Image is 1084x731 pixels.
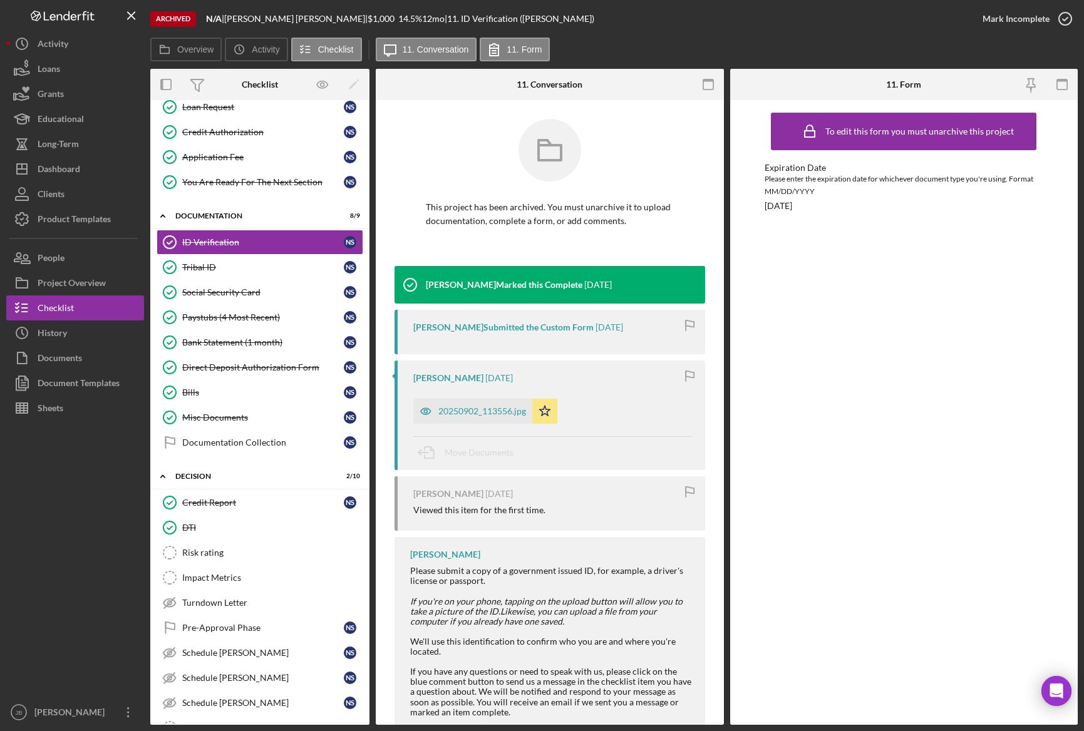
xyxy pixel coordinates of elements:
a: BillsNS [157,380,363,405]
div: Grants [38,81,64,110]
div: N S [344,151,356,163]
button: Move Documents [413,437,526,468]
a: Risk rating [157,540,363,565]
button: Activity [225,38,287,61]
div: [PERSON_NAME] [410,550,480,560]
time: 2025-09-02 17:43 [596,322,623,332]
div: Pre-Approval Phase [182,623,344,633]
div: Paystubs (4 Most Recent) [182,312,344,322]
button: Checklist [6,295,144,320]
a: Paystubs (4 Most Recent)NS [157,305,363,330]
div: Archived [150,11,196,27]
div: N S [344,286,356,299]
a: DTI [157,515,363,540]
label: 11. Form [507,44,542,54]
a: Social Security CardNS [157,280,363,305]
div: DTI [182,523,363,533]
button: Grants [6,81,144,106]
button: Activity [6,31,144,56]
div: Application Fee [182,152,344,162]
div: Direct Deposit Authorization Form [182,362,344,372]
button: Sheets [6,396,144,421]
div: 20250902_113556.jpg [438,406,526,416]
div: | 11. ID Verification ([PERSON_NAME]) [445,14,594,24]
button: 11. Form [480,38,550,61]
a: Product Templates [6,207,144,232]
div: Credit Authorization [182,127,344,137]
div: To edit this form you must unarchive this project [825,126,1014,136]
div: N S [344,621,356,634]
div: Expiration Date [765,163,1043,173]
div: | [206,14,224,24]
div: Bank Statement (1 month) [182,337,344,347]
a: Dashboard [6,156,144,181]
div: N S [344,436,356,449]
div: Viewed this item for the first time. [413,505,545,515]
div: N S [344,311,356,324]
div: N S [344,101,356,113]
button: Project Overview [6,270,144,295]
div: Misc Documents [182,412,344,422]
div: Mark Incomplete [983,6,1050,31]
em: Likewise, you can upload a file from your computer if you already have one saved. [410,606,657,626]
div: Educational [38,106,84,135]
button: Long-Term [6,131,144,156]
div: Clients [38,181,65,210]
a: Direct Deposit Authorization FormNS [157,355,363,380]
span: Move Documents [445,447,514,458]
button: 11. Conversation [376,38,477,61]
a: Schedule [PERSON_NAME]NS [157,640,363,665]
div: Open Intercom Messenger [1041,676,1071,706]
time: 2025-09-02 16:36 [485,373,513,383]
b: N/A [206,13,222,24]
div: Risk rating [182,548,363,558]
a: Misc DocumentsNS [157,405,363,430]
div: Documents [38,345,82,374]
div: [PERSON_NAME] [413,489,483,499]
button: Educational [6,106,144,131]
div: [PERSON_NAME] [31,700,113,728]
div: $1,000 [368,14,398,24]
div: History [38,320,67,349]
div: Document Templates [38,371,120,399]
div: N S [344,361,356,374]
button: Clients [6,181,144,207]
div: [PERSON_NAME] [413,373,483,383]
button: Document Templates [6,371,144,396]
a: Loan RequestNS [157,95,363,120]
a: Pre-Approval PhaseNS [157,615,363,640]
time: 2025-09-02 16:35 [485,489,513,499]
div: Project Overview [38,270,106,299]
div: [PERSON_NAME] [PERSON_NAME] | [224,14,368,24]
div: Sheets [38,396,63,424]
div: N S [344,411,356,424]
label: Activity [252,44,279,54]
div: Tribal ID [182,262,344,272]
a: Schedule [PERSON_NAME]NS [157,690,363,715]
a: You Are Ready For The Next SectionNS [157,170,363,195]
a: History [6,320,144,345]
div: Loans [38,56,60,84]
button: 20250902_113556.jpg [413,399,557,424]
a: Documentation CollectionNS [157,430,363,455]
div: Impact Metrics [182,573,363,583]
p: This project has been archived. You must unarchive it to upload documentation, complete a form, o... [426,200,674,228]
div: 2 / 10 [338,473,360,480]
div: Social Security Card [182,287,344,297]
button: Documents [6,345,144,371]
a: Schedule [PERSON_NAME]NS [157,665,363,690]
div: Long-Term [38,131,79,160]
a: Loans [6,56,144,81]
div: Checklist [38,295,74,324]
div: Please submit a copy of a government issued ID, for example, a driver's license or passport. We'l... [410,566,693,657]
button: Mark Incomplete [970,6,1078,31]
